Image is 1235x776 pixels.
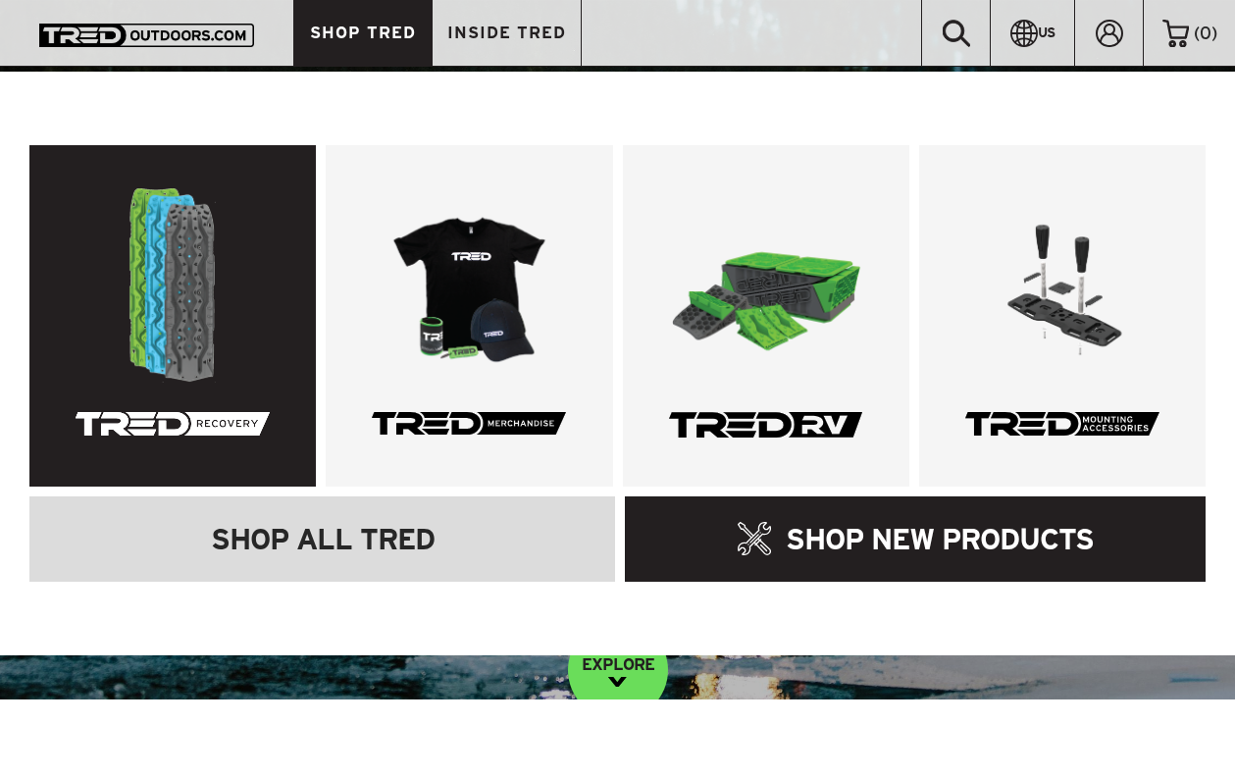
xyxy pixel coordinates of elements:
span: 0 [1200,24,1211,42]
a: EXPLORE [568,620,668,720]
span: INSIDE TRED [447,25,566,41]
img: TRED Outdoors America [39,24,254,47]
img: cart-icon [1162,20,1189,47]
img: down-image [608,677,627,687]
a: SHOP NEW PRODUCTS [625,496,1206,582]
a: SHOP ALL TRED [29,496,615,582]
span: SHOP TRED [310,25,416,41]
span: ( ) [1194,25,1217,42]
